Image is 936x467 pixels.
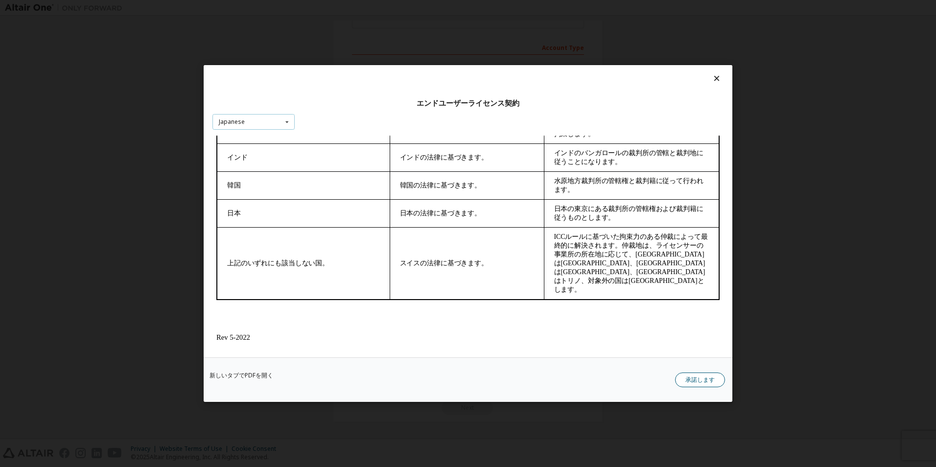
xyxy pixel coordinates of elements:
td: スイスの法律に基づきます。 [177,92,331,164]
td: インドの法律に基づきます。 [177,8,331,36]
td: 日本の東京にある裁判所の管轄権および裁判籍に従うものとします。 [331,64,507,92]
td: インドのバンガロールの裁判所の管轄と裁判地に従うことになります。 [331,8,507,36]
td: 水原地方裁判所の管轄権と裁判籍に従って行われます。 [331,36,507,64]
a: 新しいタブでPDFを開く [210,373,273,378]
td: 韓国の法律に基づきます。 [177,36,331,64]
div: エンドユーザーライセンス契約 [212,98,724,108]
td: 日本の法律に基づきます。 [177,64,331,92]
div: Japanese [219,119,245,125]
td: 韓国 [4,36,177,64]
td: インド [4,8,177,36]
td: 上記のいずれにも該当しない国。 [4,92,177,164]
td: ICCルールに基づいた拘束力のある仲裁によって最終的に解決されます。仲裁地は、ライセンサーの事業所の所在地に応じて、[GEOGRAPHIC_DATA]は[GEOGRAPHIC_DATA]、[GE... [331,92,507,164]
button: 承諾します [675,373,725,387]
footer: Rev 5-2022 [4,198,507,206]
td: 日本 [4,64,177,92]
